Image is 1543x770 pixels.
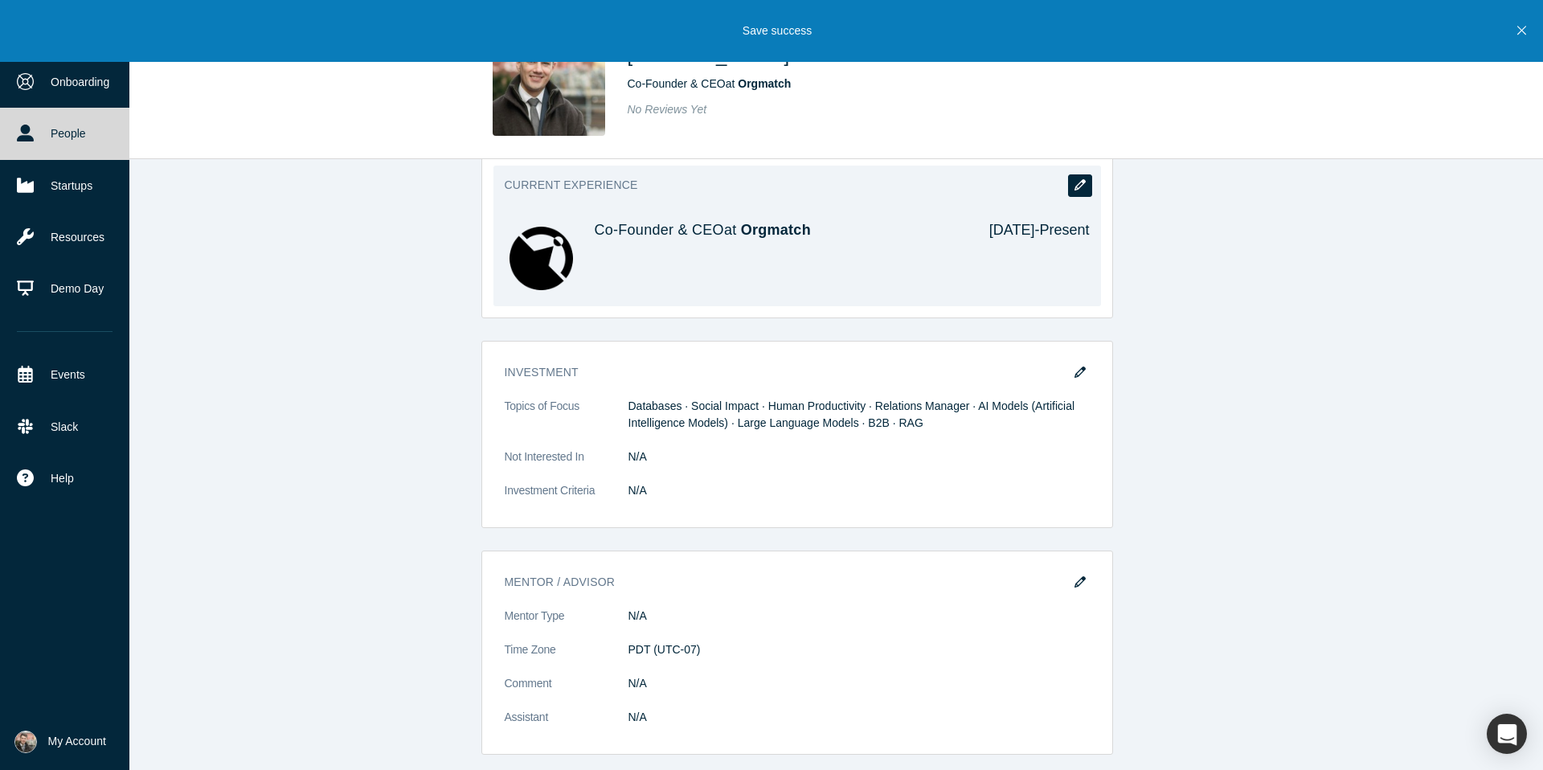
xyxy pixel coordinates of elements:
dt: Comment [505,675,628,709]
img: Trevor Loke's Account [14,731,37,753]
a: Orgmatch [741,222,811,238]
h4: Co-Founder & CEO at [595,222,967,240]
div: [DATE] - Present [967,222,1090,295]
span: Databases · Social Impact · Human Productivity · Relations Manager · AI Models (Artificial Intell... [628,399,1075,429]
dd: N/A [628,448,1090,465]
h3: Investment [505,364,1067,381]
dd: N/A [628,608,1090,625]
dd: N/A [628,709,1090,726]
dd: N/A [628,675,1090,692]
img: Trevor Loke's Profile Image [493,23,605,136]
p: Save success [743,23,812,39]
h3: Current Experience [505,177,1067,194]
dt: Topics of Focus [505,398,628,448]
dt: Investment Criteria [505,482,628,516]
span: Co-Founder & CEO at [628,77,792,90]
dd: N/A [628,482,1090,499]
span: My Account [48,733,106,750]
dd: PDT (UTC-07) [628,641,1090,658]
dt: Assistant [505,709,628,743]
dt: Mentor Type [505,608,628,641]
img: Orgmatch's Logo [505,222,578,295]
dt: Time Zone [505,641,628,675]
h3: Mentor / Advisor [505,574,1067,591]
span: No Reviews Yet [628,103,707,116]
span: Help [51,470,74,487]
a: Orgmatch [738,77,791,90]
dt: Not Interested In [505,448,628,482]
button: My Account [14,731,106,753]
